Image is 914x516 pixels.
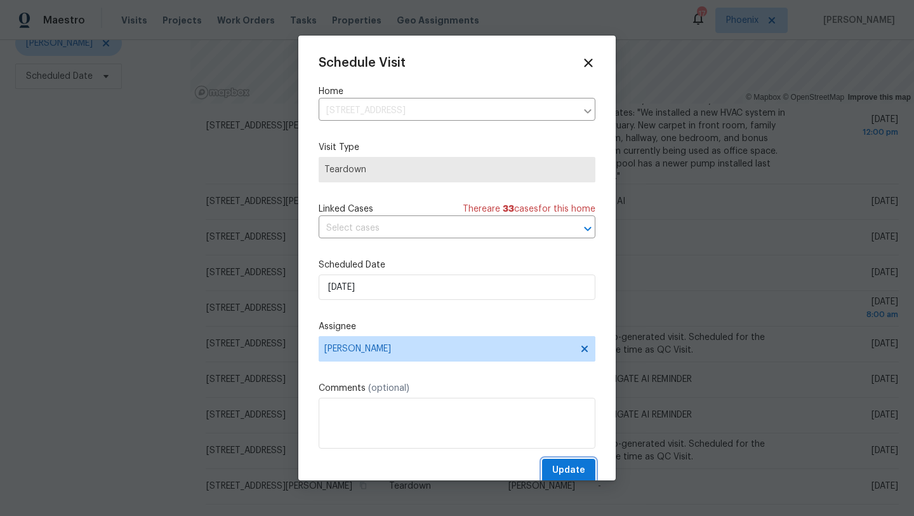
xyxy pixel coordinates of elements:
[319,57,406,69] span: Schedule Visit
[319,275,595,300] input: M/D/YYYY
[324,163,590,176] span: Teardown
[463,203,595,215] span: There are case s for this home
[503,205,514,214] span: 33
[552,463,585,479] span: Update
[368,384,409,393] span: (optional)
[319,85,595,98] label: Home
[581,56,595,70] span: Close
[319,203,373,215] span: Linked Cases
[579,220,597,238] button: Open
[542,459,595,482] button: Update
[319,219,560,238] input: Select cases
[319,259,595,271] label: Scheduled Date
[319,101,576,121] input: Enter in an address
[319,141,595,154] label: Visit Type
[319,320,595,333] label: Assignee
[319,382,595,395] label: Comments
[324,344,573,354] span: [PERSON_NAME]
